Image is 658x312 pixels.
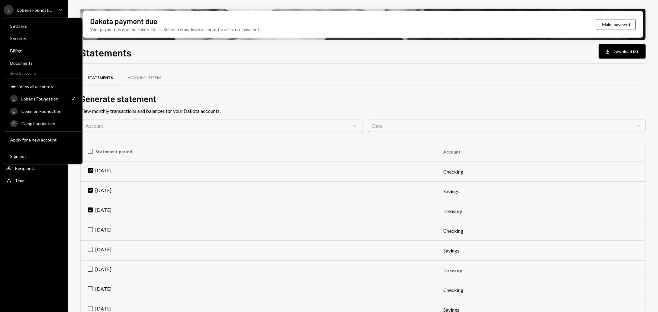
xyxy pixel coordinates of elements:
[6,45,80,56] a: Billing
[6,151,80,162] button: Sign out
[368,120,646,132] div: Date
[599,44,646,59] button: Download (3)
[21,121,76,126] div: Camp Foundation
[10,95,18,102] div: L
[120,70,168,86] a: Account Letters
[10,108,18,115] div: C
[80,120,363,132] div: Account
[6,33,80,44] a: Security
[21,109,76,114] div: Common Foundation
[6,118,80,129] a: CCamp Foundation
[4,5,14,15] div: L
[80,70,120,86] a: Statements
[6,57,80,68] a: Documents
[597,19,636,30] button: Make payment
[17,7,52,13] div: Loberis Foundati...
[80,46,131,59] h1: Statements
[15,166,35,171] div: Recipients
[6,134,80,146] button: Apply for a new account
[15,178,26,183] div: Team
[436,201,645,221] td: Treasury
[10,120,18,127] div: C
[88,75,113,80] div: Statements
[21,96,66,101] div: Loberis Foundation
[10,48,76,53] div: Billing
[4,175,64,186] a: Team
[10,23,76,29] div: Settings
[4,70,82,76] div: Switch accounts
[128,75,161,80] div: Account Letters
[10,60,76,66] div: Documents
[80,107,646,115] div: View monthly transactions and balances for your Dakota accounts.
[436,182,645,201] td: Savings
[436,162,645,182] td: Checking
[10,154,76,159] div: Sign out
[436,261,645,280] td: Treasury
[10,36,76,41] div: Security
[10,137,76,142] div: Apply for a new account
[436,221,645,241] td: Checking
[436,142,645,162] th: Account
[6,20,80,31] a: Settings
[436,280,645,300] td: Checking
[19,84,76,89] div: View all accounts
[436,241,645,261] td: Savings
[4,162,64,174] a: Recipients
[90,26,263,33] div: Your payment is due for Dakota Basic. Select a drawdown account for all future payments.
[90,16,157,26] div: Dakota payment due
[6,81,80,92] button: View all accounts
[80,93,646,105] h2: Generate statement
[6,105,80,117] a: CCommon Foundation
